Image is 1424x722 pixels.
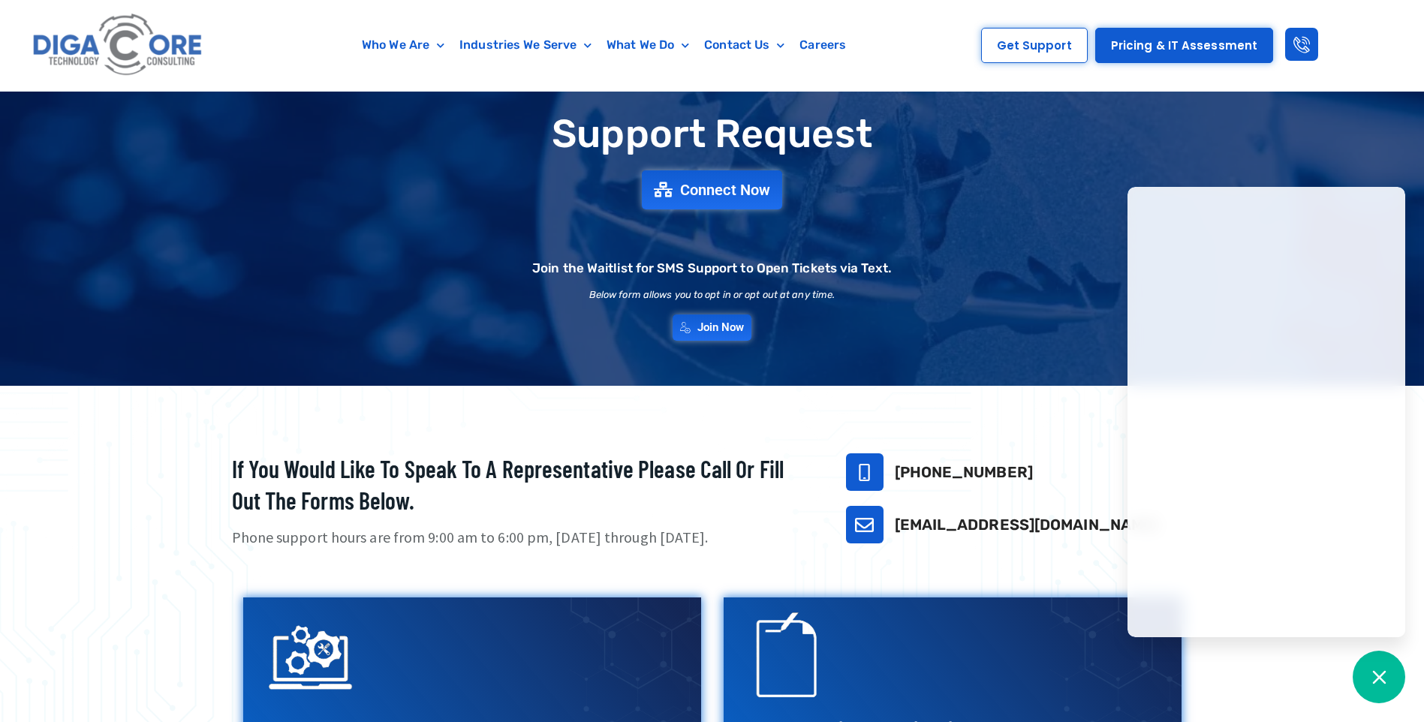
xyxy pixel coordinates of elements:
[354,28,452,62] a: Who We Are
[589,290,835,299] h2: Below form allows you to opt in or opt out at any time.
[452,28,599,62] a: Industries We Serve
[29,8,208,83] img: Digacore logo 1
[673,314,752,341] a: Join Now
[232,453,808,516] h2: If you would like to speak to a representative please call or fill out the forms below.
[232,527,808,549] p: Phone support hours are from 9:00 am to 6:00 pm, [DATE] through [DATE].
[697,322,745,333] span: Join Now
[846,453,884,491] a: 732-646-5725
[981,28,1088,63] a: Get Support
[642,170,782,209] a: Connect Now
[599,28,697,62] a: What We Do
[1111,40,1257,51] span: Pricing & IT Assessment
[746,612,836,702] img: Support Request Icon
[280,28,928,62] nav: Menu
[895,463,1033,481] a: [PHONE_NUMBER]
[194,113,1230,155] h1: Support Request
[895,516,1159,534] a: [EMAIL_ADDRESS][DOMAIN_NAME]
[680,182,770,197] span: Connect Now
[1127,187,1405,637] iframe: Chatgenie Messenger
[846,506,884,543] a: support@digacore.com
[266,612,356,702] img: IT Support Icon
[792,28,853,62] a: Careers
[997,40,1072,51] span: Get Support
[697,28,792,62] a: Contact Us
[532,262,892,275] h2: Join the Waitlist for SMS Support to Open Tickets via Text.
[1095,28,1273,63] a: Pricing & IT Assessment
